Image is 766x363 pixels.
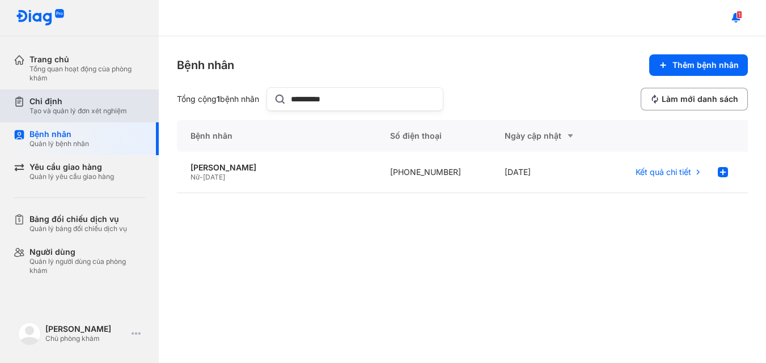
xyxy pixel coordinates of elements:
div: Chỉ định [29,96,127,106]
span: Kết quả chi tiết [636,167,691,177]
span: Thêm bệnh nhân [672,60,739,70]
span: Nữ [191,173,200,181]
img: logo [16,9,65,27]
button: Làm mới danh sách [641,88,748,110]
div: Bệnh nhân [177,57,234,73]
div: Tạo và quản lý đơn xét nghiệm [29,106,127,116]
div: Tổng cộng bệnh nhân [177,94,262,104]
div: Quản lý bảng đối chiếu dịch vụ [29,224,127,233]
div: Yêu cầu giao hàng [29,162,114,172]
div: Số điện thoại [376,120,490,152]
div: Quản lý người dùng của phòng khám [29,257,145,275]
div: Ngày cập nhật [505,129,591,143]
span: Làm mới danh sách [662,94,738,104]
span: [DATE] [203,173,225,181]
div: Bệnh nhân [29,129,89,139]
div: Tổng quan hoạt động của phòng khám [29,65,145,83]
div: [PERSON_NAME] [191,163,363,173]
div: [DATE] [491,152,605,193]
div: Chủ phòng khám [45,334,127,343]
span: - [200,173,203,181]
div: Người dùng [29,247,145,257]
button: Thêm bệnh nhân [649,54,748,76]
img: logo [18,322,41,345]
span: 1 [737,11,742,19]
div: Bệnh nhân [177,120,376,152]
div: Quản lý bệnh nhân [29,139,89,148]
div: Quản lý yêu cầu giao hàng [29,172,114,181]
div: [PHONE_NUMBER] [376,152,490,193]
div: Bảng đối chiếu dịch vụ [29,214,127,224]
div: Trang chủ [29,54,145,65]
div: [PERSON_NAME] [45,324,127,334]
span: 1 [217,94,220,104]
